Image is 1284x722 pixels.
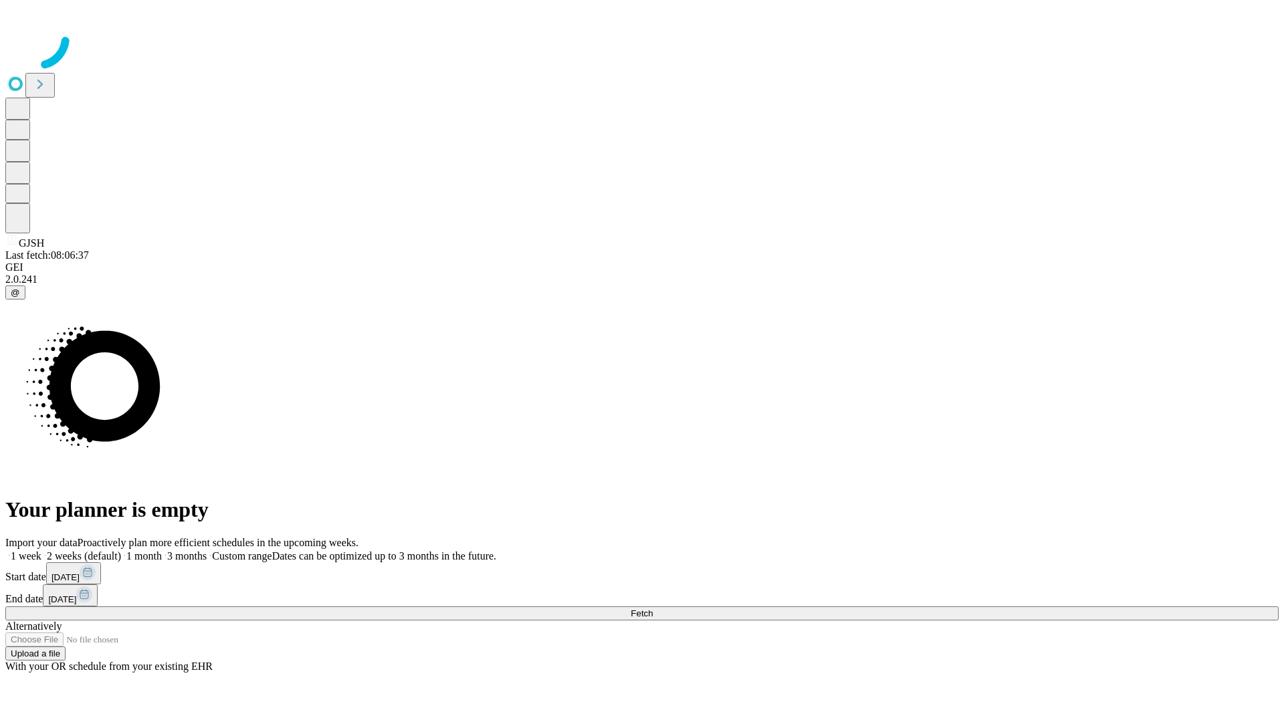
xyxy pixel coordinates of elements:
[11,550,41,562] span: 1 week
[5,584,1279,606] div: End date
[5,606,1279,620] button: Fetch
[212,550,272,562] span: Custom range
[167,550,207,562] span: 3 months
[11,287,20,297] span: @
[78,537,358,548] span: Proactively plan more efficient schedules in the upcoming weeks.
[43,584,98,606] button: [DATE]
[51,572,80,582] span: [DATE]
[631,608,653,618] span: Fetch
[47,550,121,562] span: 2 weeks (default)
[5,273,1279,285] div: 2.0.241
[5,660,213,672] span: With your OR schedule from your existing EHR
[5,537,78,548] span: Import your data
[5,285,25,299] button: @
[5,562,1279,584] div: Start date
[272,550,496,562] span: Dates can be optimized up to 3 months in the future.
[5,497,1279,522] h1: Your planner is empty
[48,594,76,604] span: [DATE]
[19,237,44,249] span: GJSH
[5,261,1279,273] div: GEI
[5,646,66,660] button: Upload a file
[46,562,101,584] button: [DATE]
[5,249,89,261] span: Last fetch: 08:06:37
[126,550,162,562] span: 1 month
[5,620,62,632] span: Alternatively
